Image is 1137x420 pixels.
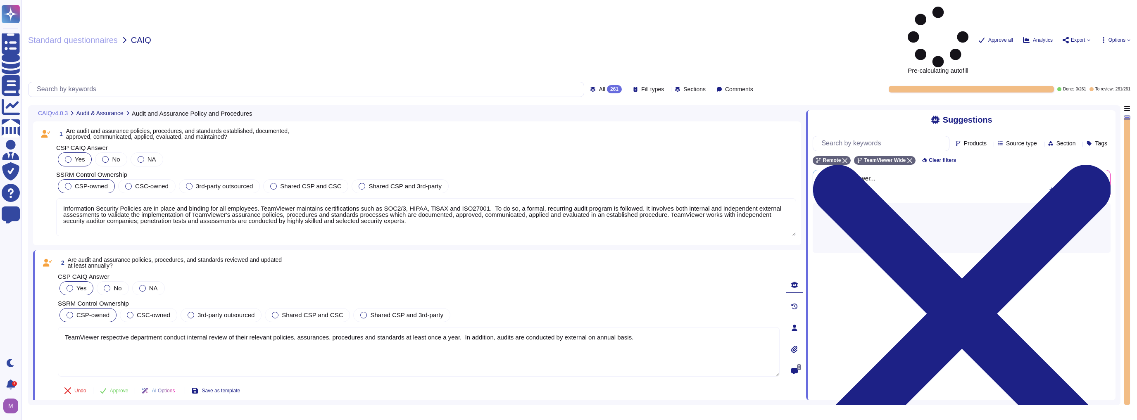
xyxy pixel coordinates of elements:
span: 0 / 261 [1076,87,1086,91]
span: Shared CSP and CSC [282,311,343,318]
div: 4 [12,381,17,386]
span: SSRM Control Ownership [56,171,127,178]
span: CAIQv4.0.3 [38,110,68,116]
span: Analytics [1033,38,1053,43]
span: Export [1071,38,1085,43]
button: Analytics [1023,37,1053,43]
span: Save as template [202,388,240,393]
span: CSC-owned [135,183,169,190]
span: Sections [683,86,706,92]
span: Done: [1063,87,1074,91]
button: Undo [58,382,93,399]
span: Audit and Assurance Policy and Procedures [132,110,252,116]
span: SSRM Control Ownership [58,300,129,307]
span: CSC-owned [137,311,170,318]
span: No [114,285,121,292]
input: Search by keywords [33,82,584,97]
div: 261 [607,85,622,93]
span: 3rd-party outsourced [196,183,253,190]
span: CAIQ [131,36,151,44]
span: Fill types [641,86,664,92]
span: Shared CSP and CSC [280,183,341,190]
button: Save as template [185,382,247,399]
button: Approve [93,382,135,399]
span: Undo [74,388,86,393]
span: Yes [75,156,85,163]
button: Approve all [978,37,1013,43]
img: user [3,399,18,413]
button: user [2,397,24,415]
span: Shared CSP and 3rd-party [369,183,442,190]
span: Standard questionnaires [28,36,118,44]
textarea: TeamViewer respective department conduct internal review of their relevant policies, assurances, ... [58,327,780,377]
span: Yes [76,285,86,292]
span: NA [147,156,156,163]
span: AI Options [152,388,175,393]
input: Search by keywords [817,136,949,151]
span: CSP CAIQ Answer [58,273,109,280]
span: No [112,156,120,163]
span: Audit & Assurance [76,110,123,116]
span: Pre-calculating autofill [908,7,968,74]
span: 0 [797,364,802,370]
span: 1 [56,131,63,137]
span: All [599,86,605,92]
span: Comments [725,86,753,92]
span: CSP CAIQ Answer [56,144,108,151]
span: 2 [58,260,64,266]
span: NA [149,285,158,292]
span: Approve all [988,38,1013,43]
span: Options [1108,38,1125,43]
span: Approve [110,388,128,393]
span: CSP-owned [76,311,109,318]
span: CSP-owned [75,183,108,190]
span: Are audit and assurance policies, procedures, and standards established, documented, approved, co... [66,128,289,140]
span: Are audit and assurance policies, procedures, and standards reviewed and updated at least annually? [68,256,282,269]
span: 261 / 261 [1116,87,1130,91]
span: Shared CSP and 3rd-party [370,311,443,318]
span: 3rd-party outsourced [197,311,255,318]
span: To review: [1095,87,1114,91]
textarea: Information Security Policies are in place and binding for all employees. TeamViewer maintains ce... [56,198,796,236]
